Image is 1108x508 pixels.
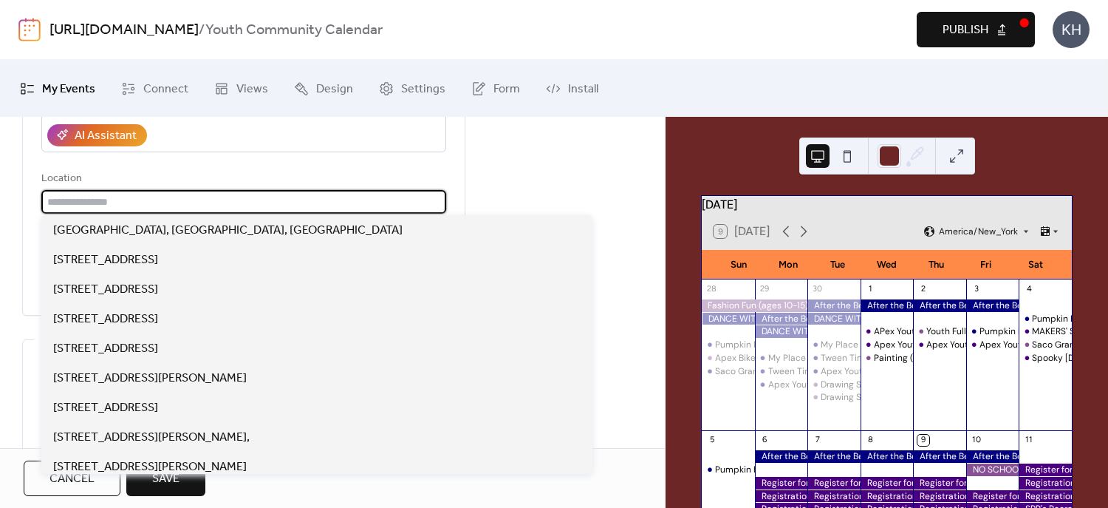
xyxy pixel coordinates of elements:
div: Safe Sitter Babysitting Class (Registration Open) [755,339,808,351]
button: Publish [917,12,1035,47]
div: 30 [812,284,823,295]
div: Pumpkin Patch Trolley [1019,313,1072,325]
a: [URL][DOMAIN_NAME] [49,16,199,44]
div: 29 [759,284,770,295]
span: Publish [943,21,988,39]
div: Tween Time [755,365,808,378]
div: 28 [706,284,717,295]
div: My Place Teen Center [821,339,912,351]
div: Register for Game Club [807,464,861,476]
div: Apex Youth Connection & Open Bike Shop [755,379,808,391]
div: Register for Game Club [755,464,808,476]
div: Sun [714,250,763,280]
div: My Place Teen Center [807,339,861,351]
div: After the Bell School Year Camp Program PreK-5th Grade (See URL for Registration) [755,450,808,463]
div: After the Bell School Year Camp Program PreK-5th Grade (See URL for Registration) [861,450,914,463]
div: Drawing Skills (Ages [DEMOGRAPHIC_DATA]) Mill Studio Arts [821,391,1068,404]
span: [STREET_ADDRESS][PERSON_NAME] [53,458,247,476]
div: Register for Lego Engineers & Beyond [1019,464,1072,476]
div: Apex Bike Sale [715,352,776,365]
div: 9 [917,435,929,446]
div: Pumpkin Patch Trolley [715,464,807,476]
span: America/New_York [939,227,1018,236]
div: MAKERS' SPACE [1019,325,1072,338]
div: Fri [961,250,1010,280]
span: [STREET_ADDRESS] [53,399,158,417]
div: Wed [862,250,912,280]
div: 3 [971,284,982,295]
span: [STREET_ADDRESS][PERSON_NAME] [53,370,247,387]
div: 4 [1023,284,1034,295]
a: Connect [110,66,199,111]
div: Drawing Skills (Ages [DEMOGRAPHIC_DATA]) Mill Studio Arts [821,379,1068,391]
span: [STREET_ADDRESS] [53,311,158,328]
b: / [199,16,205,44]
button: AI Assistant [47,124,147,146]
a: Views [203,66,279,111]
div: Registration for Dance Classes with Steppin' Out Dance Centre- Classes begin 10/27 [1019,477,1072,490]
div: After the Bell School Year Camp Program PreK-5th Grade (See URL for Registration) [913,450,966,463]
button: Cancel [24,461,120,496]
div: After the Bell School Year Camp Program PreK-5th Grade (See URL for Registration) [807,450,861,463]
div: After the Bell School Year Camp Program PreK-5th Grade (See URL for Registration) [861,299,914,312]
a: Design [283,66,364,111]
div: Safe Sitter Babysitting Class (Registration Open) [966,313,1019,325]
a: Install [535,66,609,111]
div: 5 [706,435,717,446]
div: Register for Game Club [913,464,966,476]
span: [STREET_ADDRESS] [53,281,158,299]
div: Safe Sitter Babysitting Class (Registration Open) [702,450,755,463]
div: Drawing Skills (Ages 8-12) Mill Studio Arts [807,379,861,391]
div: 6 [759,435,770,446]
div: 2 [917,284,929,295]
div: My Place Teen Center [768,352,859,365]
span: Connect [143,78,188,101]
div: Location [41,170,443,188]
div: 10 [971,435,982,446]
div: After the Bell School Year Camp Program PreK-5th Grade (See URL for Registration) [966,299,1019,312]
div: Safe Sitter Babysitting Class (Registration Open) [1019,299,1072,312]
div: Tween Time [807,352,861,365]
img: logo [18,18,41,41]
span: [STREET_ADDRESS] [53,251,158,269]
b: Youth Community Calendar [205,16,383,44]
div: Pumpkin Patch Trolley [966,325,1019,338]
div: Apex Youth Connection & Open Bike Shop [913,339,966,351]
div: APex Youth Connection Bike Bus [861,325,914,338]
span: Design [316,78,353,101]
div: Register for Game Club [966,477,1019,490]
div: AI Assistant [75,127,137,145]
span: Views [236,78,268,101]
div: Apex Bike Sale [702,352,755,365]
div: Registration for Dance Classes with Steppin' Out Dance Centre- Classes begin 10/27 [755,490,808,503]
span: Install [568,78,598,101]
div: Apex Youth Connection & Open Bike Shop [926,339,1101,351]
div: After the Bell School Year Camp Program PreK-5th Grade (See URL for Registration) [966,450,1019,463]
div: Pumpkin Patch Trolley [979,325,1072,338]
div: After the Bell School Year Camp Program PreK-5th Grade (See URL for Registration) [807,299,861,312]
div: 11 [1023,435,1034,446]
div: 1 [865,284,876,295]
span: Save [152,470,179,488]
div: Youth Full Maine Distribution [913,325,966,338]
div: Spooky Saturday Matinee [1019,352,1072,365]
div: Register for Lego Engineers & Beyond [807,477,861,490]
div: Painting (Ages 11-16) Mill Studio Arts [861,352,914,365]
div: Tween Time [821,352,870,365]
div: 7 [812,435,823,446]
div: Registration for Dance Classes with Steppin' Out Dance Centre- Classes begin 10/27 [807,490,861,503]
div: [DATE] [702,196,1072,214]
div: Register for Game Club [861,464,914,476]
a: Settings [368,66,456,111]
div: Safe Sitter Babysitting Class (Registration Open) [861,313,914,325]
div: APex Youth Connection Bike Bus [874,325,1008,338]
span: [GEOGRAPHIC_DATA], [GEOGRAPHIC_DATA], [GEOGRAPHIC_DATA] [53,222,403,240]
div: Apex Youth Connection & Open Bike Shop [807,365,861,378]
div: Safe Sitter Babysitting Class (Registration Open) [807,325,861,338]
div: KH [1053,11,1090,48]
span: My Events [42,78,95,101]
a: Form [460,66,531,111]
div: My Place Teen Center [755,352,808,365]
div: Pumpkin Patch Trolley [715,339,807,351]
